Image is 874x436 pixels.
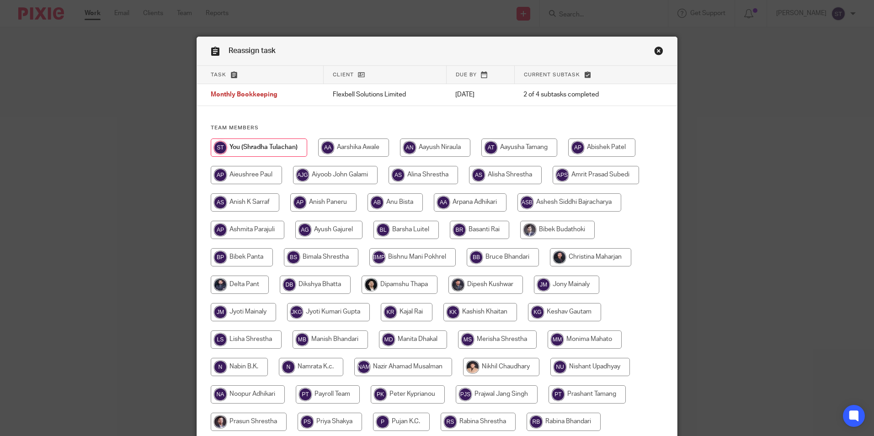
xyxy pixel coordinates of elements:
[211,92,277,98] span: Monthly Bookkeeping
[333,90,437,99] p: Flexbell Solutions Limited
[456,72,477,77] span: Due by
[211,124,663,132] h4: Team members
[654,46,663,58] a: Close this dialog window
[524,72,580,77] span: Current subtask
[211,72,226,77] span: Task
[229,47,276,54] span: Reassign task
[455,90,505,99] p: [DATE]
[333,72,354,77] span: Client
[514,84,640,106] td: 2 of 4 subtasks completed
